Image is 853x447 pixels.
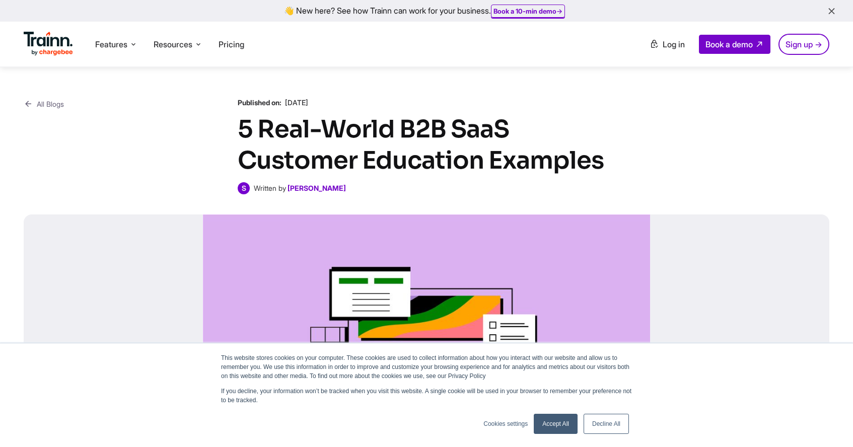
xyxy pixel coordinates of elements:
a: Book a demo [699,35,770,54]
span: Resources [154,39,192,50]
span: [DATE] [285,98,308,107]
a: Decline All [584,414,629,434]
span: Features [95,39,127,50]
a: All Blogs [24,98,64,110]
a: [PERSON_NAME] [288,184,346,192]
p: This website stores cookies on your computer. These cookies are used to collect information about... [221,353,632,381]
div: 👋 New here? See how Trainn can work for your business. [6,6,847,16]
p: If you decline, your information won’t be tracked when you visit this website. A single cookie wi... [221,387,632,405]
span: S [238,182,250,194]
b: Book a 10-min demo [493,7,556,15]
span: Book a demo [705,39,753,49]
a: Cookies settings [483,419,528,428]
span: Log in [663,39,685,49]
a: Pricing [219,39,244,49]
a: Sign up → [778,34,829,55]
b: Published on: [238,98,281,107]
a: Log in [644,35,691,53]
a: Book a 10-min demo→ [493,7,562,15]
span: Written by [254,184,286,192]
h1: 5 Real-World B2B SaaS Customer Education Examples [238,114,615,176]
img: Trainn Logo [24,32,73,56]
a: Accept All [534,414,578,434]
